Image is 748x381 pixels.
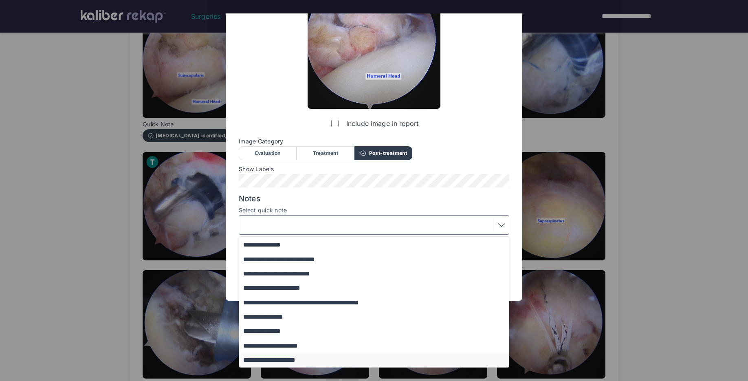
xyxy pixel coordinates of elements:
[239,146,297,160] div: Evaluation
[297,146,354,160] div: Treatment
[239,207,509,214] label: Select quick note
[330,115,418,132] label: Include image in report
[354,146,412,160] div: Post-treatment
[239,194,509,204] span: Notes
[239,138,509,145] span: Image Category
[239,166,509,172] span: Show Labels
[331,120,339,127] input: Include image in report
